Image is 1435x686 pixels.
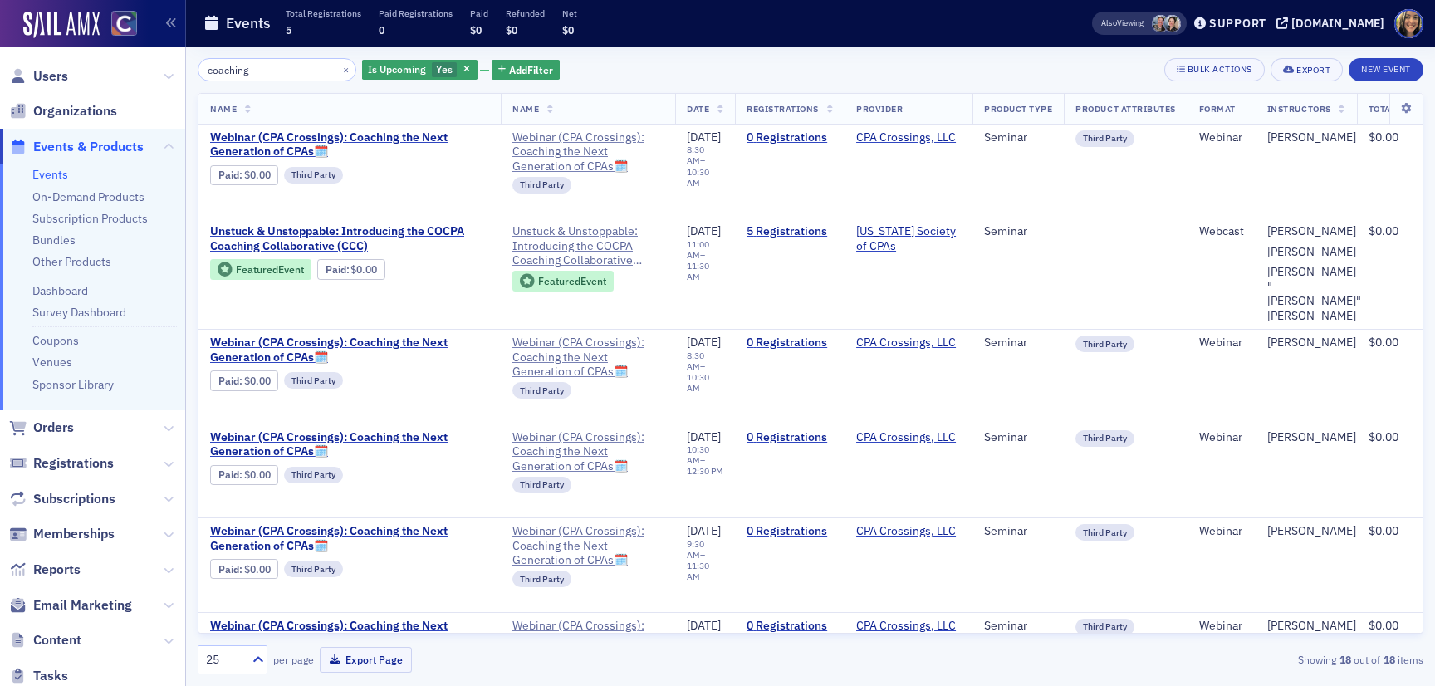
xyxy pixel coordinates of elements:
[1349,58,1423,81] button: New Event
[512,619,664,663] span: Webinar (CPA Crossings): Coaching the Next Generation of CPAs🗓️
[218,563,239,576] a: Paid
[9,102,117,120] a: Organizations
[210,336,489,365] a: Webinar (CPA Crossings): Coaching the Next Generation of CPAs🗓️
[984,224,1052,239] div: Seminar
[687,350,723,394] div: –
[218,563,244,576] span: :
[687,335,721,350] span: [DATE]
[687,444,723,477] div: –
[9,631,81,649] a: Content
[1369,618,1398,633] span: $0.00
[1164,58,1265,81] button: Bulk Actions
[1075,430,1134,447] div: Third Party
[687,538,704,561] time: 9:30 AM
[1267,224,1356,239] a: [PERSON_NAME]
[210,224,489,253] span: Unstuck & Unstoppable: Introducing the COCPA Coaching Collaborative (CCC)
[1296,66,1330,75] div: Export
[210,465,278,485] div: Paid: 0 - $0
[1199,130,1244,145] div: Webinar
[687,103,709,115] span: Date
[512,336,664,380] a: Webinar (CPA Crossings): Coaching the Next Generation of CPAs🗓️
[687,371,709,394] time: 10:30 AM
[1267,265,1361,323] a: [PERSON_NAME] "[PERSON_NAME]" [PERSON_NAME]
[33,102,117,120] span: Organizations
[379,7,453,19] p: Paid Registrations
[984,524,1052,539] div: Seminar
[687,539,723,583] div: –
[9,490,115,508] a: Subscriptions
[9,454,114,473] a: Registrations
[687,618,721,633] span: [DATE]
[210,430,489,459] a: Webinar (CPA Crossings): Coaching the Next Generation of CPAs🗓️
[111,11,137,37] img: SailAMX
[284,561,343,577] div: Third Party
[856,524,956,539] a: CPA Crossings, LLC
[492,60,560,81] button: AddFilter
[33,138,144,156] span: Events & Products
[1267,430,1356,445] a: [PERSON_NAME]
[562,7,577,19] p: Net
[1075,336,1134,352] div: Third Party
[687,239,723,283] div: –
[33,525,115,543] span: Memberships
[747,619,833,634] a: 0 Registrations
[1026,652,1423,667] div: Showing out of items
[512,477,571,493] div: Third Party
[1199,336,1244,350] div: Webinar
[1199,619,1244,634] div: Webinar
[198,58,356,81] input: Search…
[856,430,961,445] span: CPA Crossings, LLC
[512,271,614,292] div: Featured Event
[1101,17,1117,28] div: Also
[747,430,833,445] a: 0 Registrations
[512,430,664,474] a: Webinar (CPA Crossings): Coaching the Next Generation of CPAs🗓️
[326,263,346,276] a: Paid
[984,103,1052,115] span: Product Type
[218,468,244,481] span: :
[984,130,1052,145] div: Seminar
[1101,17,1144,29] span: Viewing
[210,370,278,390] div: Paid: 0 - $0
[1369,130,1398,145] span: $0.00
[210,259,311,280] div: Featured Event
[210,619,489,648] a: Webinar (CPA Crossings): Coaching the Next Generation of CPAs🗓️
[1267,130,1356,145] div: [PERSON_NAME]
[1267,245,1356,260] a: [PERSON_NAME]
[218,169,239,181] a: Paid
[1267,524,1356,539] div: [PERSON_NAME]
[32,211,148,226] a: Subscription Products
[512,177,571,194] div: Third Party
[273,652,314,667] label: per page
[1267,619,1356,634] div: [PERSON_NAME]
[32,189,144,204] a: On-Demand Products
[317,259,385,279] div: Paid: 5 - $0
[747,524,833,539] a: 0 Registrations
[32,254,111,269] a: Other Products
[1380,652,1398,667] strong: 18
[512,224,664,268] span: Unstuck & Unstoppable: Introducing the COCPA Coaching Collaborative (CCC)
[687,144,704,166] time: 8:30 AM
[687,166,709,189] time: 10:30 AM
[687,260,709,282] time: 11:30 AM
[210,165,278,185] div: Paid: 0 - $0
[562,23,574,37] span: $0
[244,375,271,387] span: $0.00
[856,224,961,253] span: Colorado Society of CPAs
[509,62,553,77] span: Add Filter
[436,62,453,76] span: Yes
[687,560,709,582] time: 11:30 AM
[218,375,244,387] span: :
[244,563,271,576] span: $0.00
[1152,15,1169,32] span: Tiffany Carson
[218,468,239,481] a: Paid
[984,336,1052,350] div: Seminar
[747,130,833,145] a: 0 Registrations
[226,13,271,33] h1: Events
[538,277,606,286] div: Featured Event
[687,523,721,538] span: [DATE]
[33,454,114,473] span: Registrations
